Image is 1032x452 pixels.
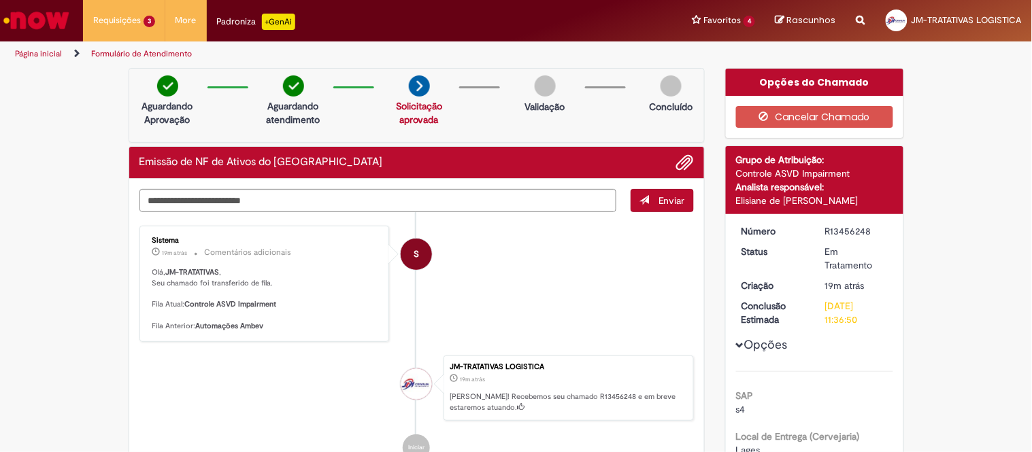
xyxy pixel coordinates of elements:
[661,75,682,97] img: img-circle-grey.png
[912,14,1022,26] span: JM-TRATATIVAS LOGISTICA
[825,224,888,238] div: R13456248
[262,14,295,30] p: +GenAi
[703,14,741,27] span: Favoritos
[261,99,327,126] p: Aguardando atendimento
[217,14,295,30] div: Padroniza
[396,100,442,126] a: Solicitação aprovada
[166,267,220,277] b: JM-TRATATIVAS
[157,75,178,97] img: check-circle-green.png
[409,75,430,97] img: arrow-next.png
[163,249,188,257] span: 19m atrás
[731,245,815,258] dt: Status
[196,321,264,331] b: Automações Ambev
[731,299,815,326] dt: Conclusão Estimada
[736,167,893,180] div: Controle ASVD Impairment
[205,247,292,258] small: Comentários adicionais
[176,14,197,27] span: More
[825,299,888,326] div: [DATE] 11:36:50
[825,279,865,292] span: 19m atrás
[15,48,62,59] a: Página inicial
[825,279,888,292] div: 28/08/2025 09:36:46
[144,16,155,27] span: 3
[649,100,693,114] p: Concluído
[631,189,694,212] button: Enviar
[139,156,383,169] h2: Emissão de NF de Ativos do ASVD Histórico de tíquete
[787,14,836,27] span: Rascunhos
[185,299,277,309] b: Controle ASVD Impairment
[736,153,893,167] div: Grupo de Atribuição:
[736,194,893,207] div: Elisiane de [PERSON_NAME]
[414,238,419,271] span: S
[736,389,754,402] b: SAP
[825,279,865,292] time: 28/08/2025 09:36:46
[736,180,893,194] div: Analista responsável:
[460,375,485,383] span: 19m atrás
[736,106,893,128] button: Cancelar Chamado
[139,355,695,421] li: JM-TRATATIVAS LOGISTICA
[525,100,565,114] p: Validação
[744,16,755,27] span: 4
[736,403,746,415] span: s4
[1,7,71,34] img: ServiceNow
[825,245,888,272] div: Em Tratamento
[139,189,617,212] textarea: Digite sua mensagem aqui...
[401,368,432,400] div: JM-TRATATIVAS LOGISTICA
[135,99,201,126] p: Aguardando Aprovação
[152,237,379,245] div: Sistema
[731,224,815,238] dt: Número
[535,75,556,97] img: img-circle-grey.png
[726,69,903,96] div: Opções do Chamado
[736,430,860,442] b: Local de Entrega (Cervejaria)
[776,14,836,27] a: Rascunhos
[659,194,685,207] span: Enviar
[676,154,694,171] button: Adicionar anexos
[10,41,678,67] ul: Trilhas de página
[450,363,686,371] div: JM-TRATATIVAS LOGISTICA
[460,375,485,383] time: 28/08/2025 09:36:46
[731,279,815,292] dt: Criação
[152,267,379,331] p: Olá, , Seu chamado foi transferido de fila. Fila Atual: Fila Anterior:
[93,14,141,27] span: Requisições
[450,392,686,413] p: [PERSON_NAME]! Recebemos seu chamado R13456248 e em breve estaremos atuando.
[401,239,432,270] div: System
[91,48,192,59] a: Formulário de Atendimento
[163,249,188,257] time: 28/08/2025 09:36:50
[283,75,304,97] img: check-circle-green.png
